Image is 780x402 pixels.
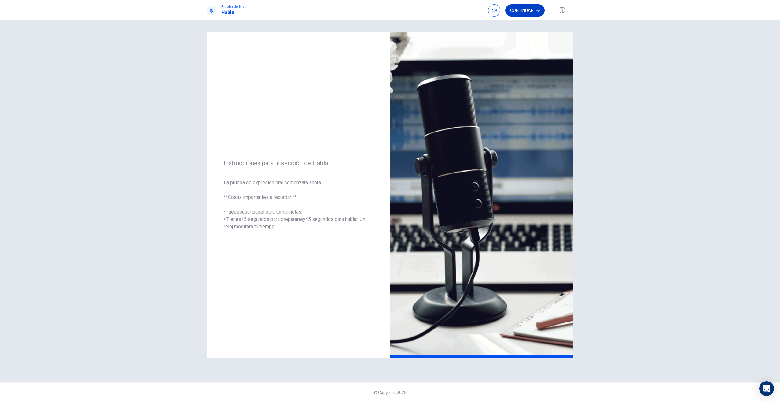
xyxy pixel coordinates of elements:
span: © Copyright 2025 [373,390,407,395]
div: Open Intercom Messenger [759,381,774,396]
button: Continuar [505,4,545,17]
img: speaking intro [390,32,573,358]
u: 15 segundos para prepararte [241,216,303,222]
u: Puedes [225,209,242,215]
span: La prueba de expresión oral comenzará ahora. **Cosas importantes a recordar:** • usar papel para ... [224,179,373,230]
u: 45 segundos para hablar [305,216,358,222]
span: Instrucciones para la sección de Habla [224,159,373,167]
span: Prueba de Nivel [221,5,247,9]
h1: Habla [221,9,247,16]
